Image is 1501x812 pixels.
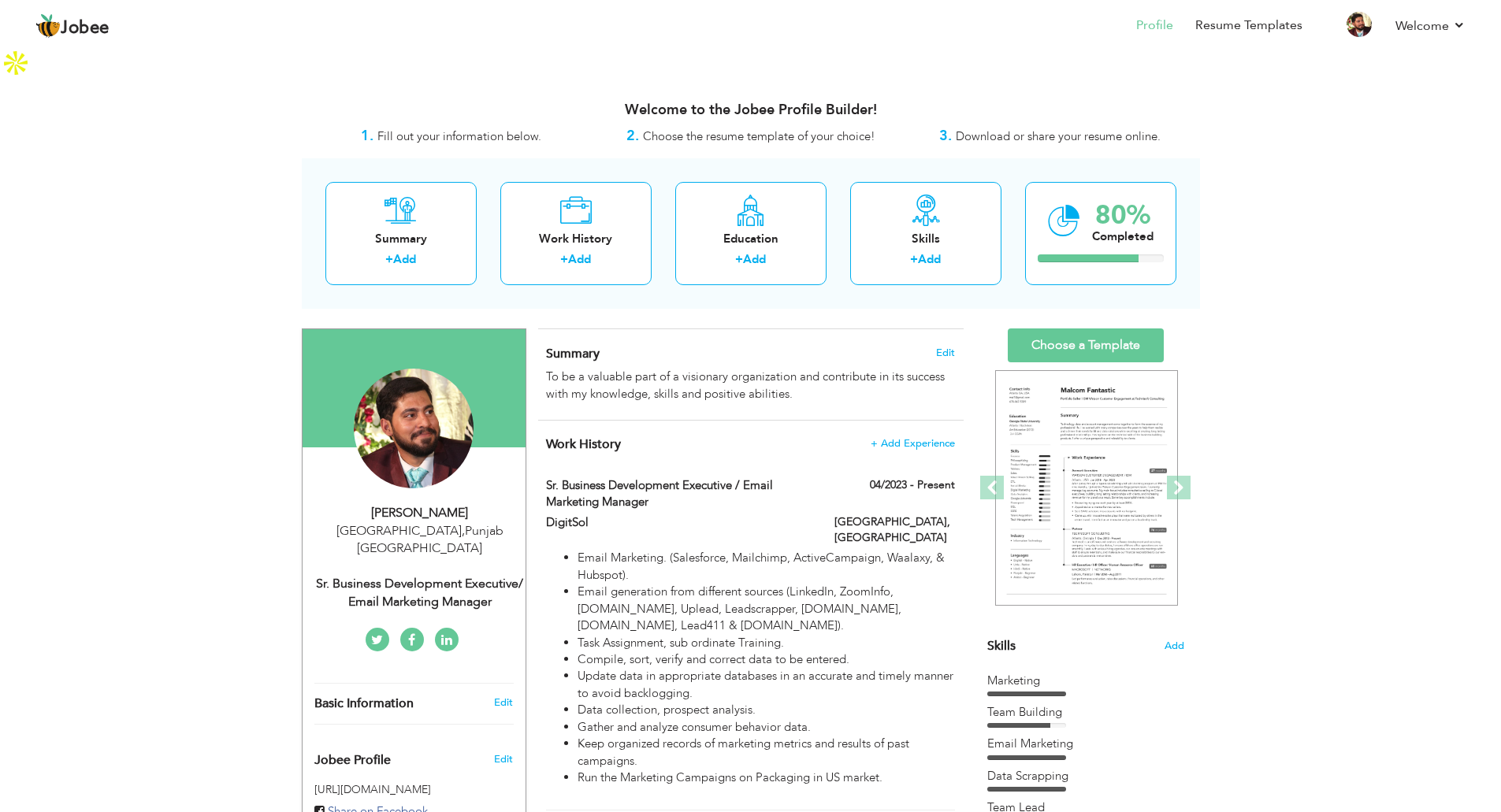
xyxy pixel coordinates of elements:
[987,704,1184,721] div: Team Building
[1136,17,1173,35] a: Profile
[987,673,1184,689] div: Marketing
[338,231,464,247] div: Summary
[863,231,989,247] div: Skills
[314,754,391,768] span: Jobee Profile
[393,251,416,267] a: Add
[578,769,954,786] li: Run the Marketing Campaigns on Packaging in US market.
[494,752,513,766] span: Edit
[303,736,526,776] div: Enhance your career by creating a custom URL for your Jobee public profile.
[314,522,526,558] div: [GEOGRAPHIC_DATA] Punjab [GEOGRAPHIC_DATA]
[546,436,621,453] span: Work History
[1395,17,1466,35] a: Welcome
[546,514,811,531] label: DigitSol
[513,231,639,247] div: Work History
[314,697,414,711] span: Basic Information
[1195,17,1302,35] a: Resume Templates
[1092,202,1154,228] div: 80%
[834,514,955,546] label: [GEOGRAPHIC_DATA], [GEOGRAPHIC_DATA]
[546,346,954,362] h4: Adding a summary is a quick and easy way to highlight your experience and interests.
[578,702,954,718] li: Data collection, prospect analysis.
[568,251,591,267] a: Add
[578,550,954,584] li: Email Marketing. (Salesforce, Mailchimp, ActiveCampaign, Waalaxy, & Hubspot).
[987,768,1184,784] div: Data Scrapping
[377,128,541,144] span: Fill out your information below.
[462,522,465,539] span: ,
[314,504,526,522] div: [PERSON_NAME]
[302,102,1200,118] h3: Welcome to the Jobee Profile Builder!
[735,251,743,268] label: +
[1092,228,1154,245] div: Completed
[1347,12,1372,37] img: Profile Img
[578,584,954,634] li: Email generation from different sources (LinkedIn, ZoomInfo, [DOMAIN_NAME], Uplead, Leadscrapper,...
[1165,639,1184,654] span: Add
[35,13,61,39] img: jobee.io
[361,126,373,146] strong: 1.
[871,438,955,449] span: + Add Experience
[870,477,955,493] label: 04/2023 - Present
[546,345,600,362] span: Summary
[546,436,954,452] h4: This helps to show the companies you have worked for.
[643,128,875,144] span: Choose the resume template of your choice!
[385,251,393,268] label: +
[314,784,514,795] h5: [URL][DOMAIN_NAME]
[987,637,1016,654] span: Skills
[494,695,513,710] a: Edit
[578,719,954,736] li: Gather and analyze consumer behavior data.
[560,251,568,268] label: +
[936,347,955,358] span: Edit
[354,369,474,488] img: Abdul Mannan
[61,20,110,37] span: Jobee
[35,13,110,39] a: Jobee
[578,736,954,769] li: Keep organized records of marketing metrics and results of past campaigns.
[688,231,814,247] div: Education
[578,635,954,651] li: Task Assignment, sub ordinate Training.
[956,128,1161,144] span: Download or share your resume online.
[910,251,918,268] label: +
[578,651,954,668] li: Compile, sort, verify and correct data to be entered.
[743,251,766,267] a: Add
[939,126,952,146] strong: 3.
[546,369,954,402] div: To be a valuable part of a visionary organization and contribute in its success with my knowledge...
[918,251,941,267] a: Add
[546,477,811,511] label: Sr. Business Development Executive / Email Marketing Manager
[987,736,1184,752] div: Email Marketing
[314,575,526,611] div: Sr. Business Development Executive/ Email Marketing Manager
[626,126,639,146] strong: 2.
[578,668,954,702] li: Update data in appropriate databases in an accurate and timely manner to avoid backlogging.
[1008,328,1164,362] a: Choose a Template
